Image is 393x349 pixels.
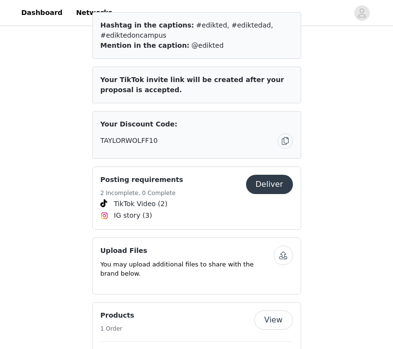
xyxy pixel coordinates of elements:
span: Hashtag in the captions: [101,21,194,29]
div: avatar [357,5,366,21]
div: Posting requirements [92,167,301,230]
p: You may upload additional files to share with the brand below. [101,260,274,279]
span: TikTok Video (2) [114,199,168,209]
span: Your Discount Code: [101,119,177,129]
h4: Upload Files [101,246,274,256]
img: Instagram Icon [101,212,108,220]
a: Networks [70,2,118,24]
button: View [254,310,293,330]
span: @edikted [191,42,224,49]
h5: 1 Order [101,324,134,333]
span: Your TikTok invite link will be created after your proposal is accepted. [101,76,284,94]
a: Dashboard [15,2,68,24]
span: Mention in the caption: [101,42,189,49]
span: IG story (3) [114,210,152,221]
span: TAYLORWOLFF10 [101,136,158,146]
button: Deliver [246,175,293,194]
span: #edikted, #ediktedad, #ediktedoncampus [101,21,273,39]
h4: Products [101,310,134,321]
h5: 2 Incomplete, 0 Complete [101,189,183,197]
h4: Posting requirements [101,175,183,185]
